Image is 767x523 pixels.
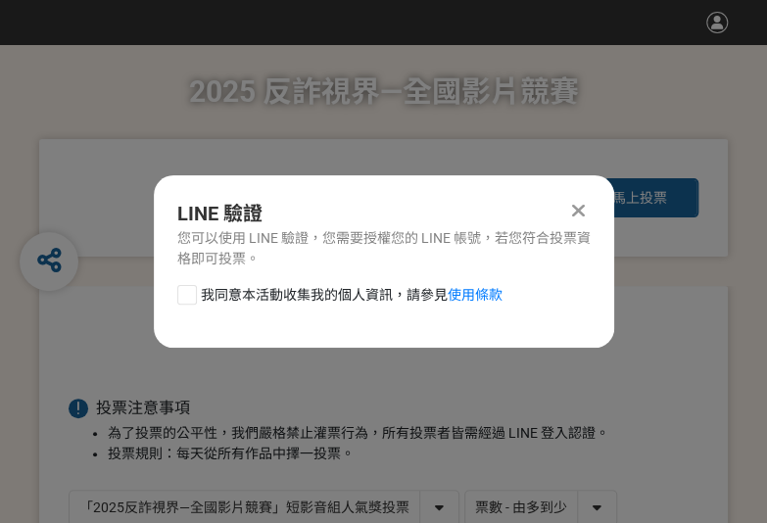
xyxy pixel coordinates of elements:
[177,228,591,269] div: 您可以使用 LINE 驗證，您需要授權您的 LINE 帳號，若您符合投票資格即可投票。
[581,178,698,217] button: 馬上投票
[189,45,579,139] h1: 2025 反詐視界—全國影片競賽
[201,285,503,306] span: 我同意本活動收集我的個人資訊，請參見
[448,287,503,303] a: 使用條款
[612,190,667,206] span: 馬上投票
[96,399,190,417] span: 投票注意事項
[108,444,698,464] li: 投票規則：每天從所有作品中擇一投票。
[108,423,698,444] li: 為了投票的公平性，我們嚴格禁止灌票行為，所有投票者皆需經過 LINE 登入認證。
[177,199,591,228] div: LINE 驗證
[69,325,698,349] h1: 投票列表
